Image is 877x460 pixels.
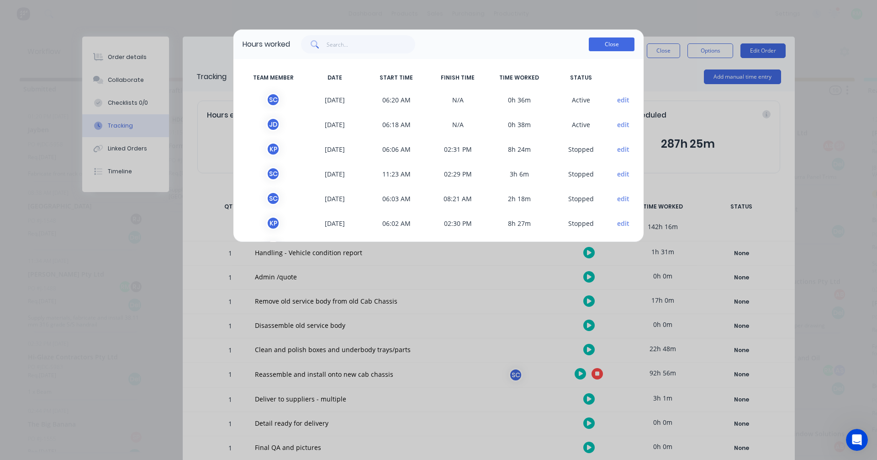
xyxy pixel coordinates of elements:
div: K P [266,216,280,230]
span: 2h 18m [489,192,550,205]
span: 06:02 AM [365,216,427,230]
input: Search... [327,35,416,53]
span: 06:18 AM [365,118,427,131]
span: 8h 20m [489,241,550,255]
span: 06:06 AM [365,142,427,156]
button: Close [589,37,634,51]
span: 02:29 PM [427,167,489,181]
div: S C [266,192,280,205]
span: A ctive [550,93,612,107]
span: [DATE] [304,216,366,230]
span: 8h 27m [489,216,550,230]
span: S topped [550,241,612,255]
span: TIME WORKED [489,74,550,82]
iframe: Intercom live chat [846,429,868,451]
div: S C [266,93,280,107]
span: 06:08 AM [365,241,427,255]
button: edit [617,194,629,203]
span: [DATE] [304,241,366,255]
span: 02:31 PM [427,142,489,156]
span: S topped [550,192,612,205]
span: S topped [550,167,612,181]
span: [DATE] [304,167,366,181]
div: J D [266,118,280,131]
span: A ctive [550,118,612,131]
span: 8h 24m [489,142,550,156]
span: TEAM MEMBER [243,74,304,82]
span: N/A [427,118,489,131]
div: Hours worked [243,39,290,50]
span: 02:29 PM [427,241,489,255]
span: 06:20 AM [365,93,427,107]
button: edit [617,219,629,228]
div: S C [266,167,280,181]
button: edit [617,95,629,105]
span: N/A [427,93,489,107]
span: [DATE] [304,93,366,107]
span: [DATE] [304,118,366,131]
button: edit [617,169,629,179]
button: edit [617,120,629,129]
span: STATUS [550,74,612,82]
span: 3h 6m [489,167,550,181]
span: START TIME [365,74,427,82]
span: 06:03 AM [365,192,427,205]
span: [DATE] [304,142,366,156]
span: 08:21 AM [427,192,489,205]
span: DATE [304,74,366,82]
span: 0h 38m [489,118,550,131]
span: 0h 36m [489,93,550,107]
span: S topped [550,142,612,156]
span: 11:23 AM [365,167,427,181]
span: S topped [550,216,612,230]
div: K P [266,142,280,156]
span: FINISH TIME [427,74,489,82]
span: 02:30 PM [427,216,489,230]
div: S C [266,241,280,255]
button: edit [617,144,629,154]
span: [DATE] [304,192,366,205]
